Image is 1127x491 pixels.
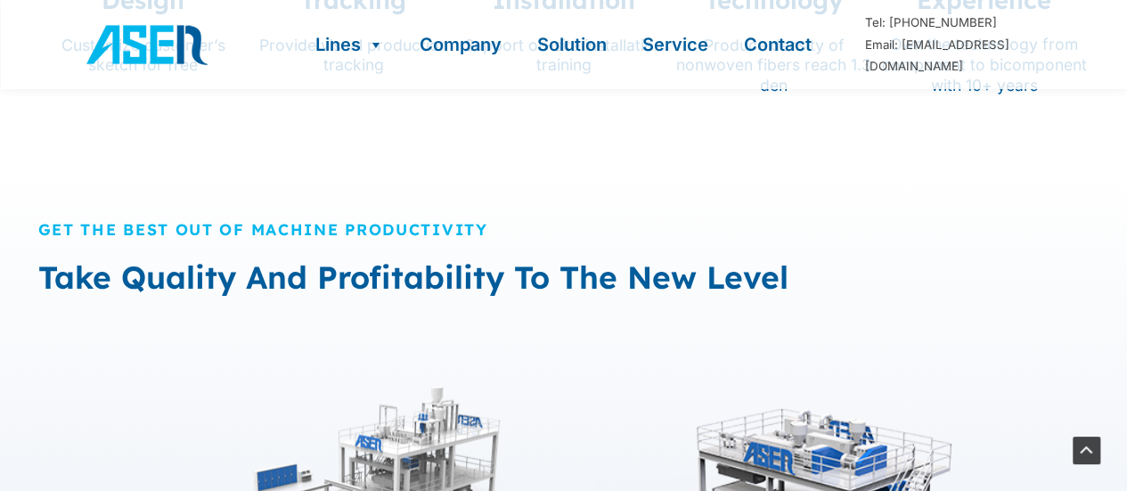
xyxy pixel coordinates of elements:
[38,257,1090,298] h2: take quality and profitability to the new level
[865,37,1009,74] a: Email: [EMAIL_ADDRESS][DOMAIN_NAME]
[38,218,1090,239] h4: Get the best out of machine productivity
[865,15,997,29] a: Tel: [PHONE_NUMBER]
[82,34,212,52] a: ASEN Nonwoven Machinery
